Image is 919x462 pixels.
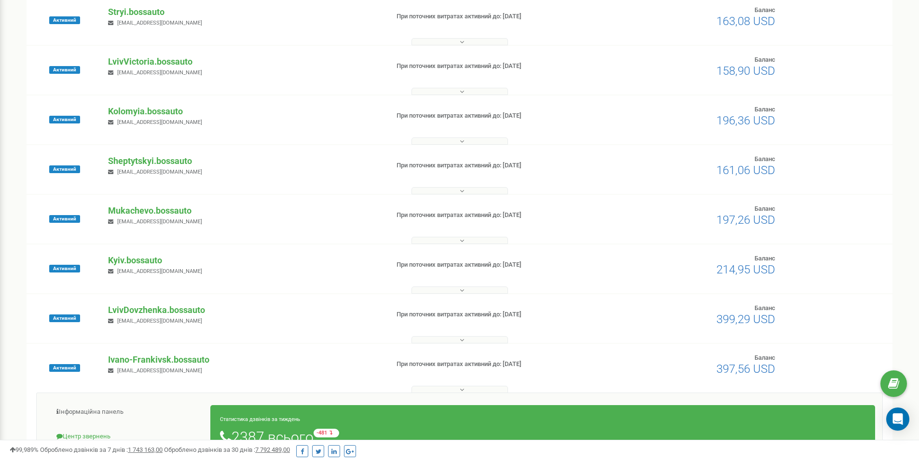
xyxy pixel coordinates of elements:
span: Баланс [754,354,775,361]
p: При поточних витратах активний до: [DATE] [397,161,597,170]
span: Активний [49,66,80,74]
span: Баланс [754,155,775,163]
span: [EMAIL_ADDRESS][DOMAIN_NAME] [117,268,202,274]
span: 161,06 USD [716,163,775,177]
p: При поточних витратах активний до: [DATE] [397,12,597,21]
span: 214,95 USD [716,263,775,276]
span: Активний [49,165,80,173]
span: Активний [49,215,80,223]
span: Баланс [754,6,775,14]
span: [EMAIL_ADDRESS][DOMAIN_NAME] [117,20,202,26]
p: Kolomyia.bossauto [108,105,381,118]
a: Центр звернень [44,425,211,448]
p: При поточних витратах активний до: [DATE] [397,62,597,71]
span: [EMAIL_ADDRESS][DOMAIN_NAME] [117,169,202,175]
span: Баланс [754,255,775,262]
p: Ivano-Frankivsk.bossauto [108,353,381,366]
p: Sheptytskyi.bossauto [108,155,381,167]
span: Активний [49,116,80,123]
span: Активний [49,265,80,272]
p: При поточних витратах активний до: [DATE] [397,310,597,319]
p: При поточних витратах активний до: [DATE] [397,111,597,121]
span: 99,989% [10,446,39,453]
a: Інформаційна панель [44,400,211,424]
span: 197,26 USD [716,213,775,227]
span: Оброблено дзвінків за 7 днів : [40,446,163,453]
p: При поточних витратах активний до: [DATE] [397,360,597,369]
span: Активний [49,314,80,322]
span: [EMAIL_ADDRESS][DOMAIN_NAME] [117,318,202,324]
p: Kyiv.bossauto [108,254,381,267]
span: Оброблено дзвінків за 30 днів : [164,446,290,453]
span: Активний [49,16,80,24]
span: Баланс [754,106,775,113]
div: Open Intercom Messenger [886,408,909,431]
p: LvivVictoria.bossauto [108,55,381,68]
span: Баланс [754,205,775,212]
span: Баланс [754,304,775,312]
p: При поточних витратах активний до: [DATE] [397,211,597,220]
p: При поточних витратах активний до: [DATE] [397,260,597,270]
span: 397,56 USD [716,362,775,376]
p: Stryi.bossauto [108,6,381,18]
span: 399,29 USD [716,313,775,326]
span: [EMAIL_ADDRESS][DOMAIN_NAME] [117,69,202,76]
small: -481 [314,429,339,437]
h1: 2387 всього [220,429,865,445]
p: LvivDovzhenka.bossauto [108,304,381,316]
span: 158,90 USD [716,64,775,78]
span: 163,08 USD [716,14,775,28]
u: 7 792 489,00 [255,446,290,453]
span: [EMAIL_ADDRESS][DOMAIN_NAME] [117,119,202,125]
span: [EMAIL_ADDRESS][DOMAIN_NAME] [117,218,202,225]
u: 1 743 163,00 [128,446,163,453]
span: Баланс [754,56,775,63]
span: 196,36 USD [716,114,775,127]
span: [EMAIL_ADDRESS][DOMAIN_NAME] [117,367,202,374]
span: Активний [49,364,80,372]
p: Mukachevo.bossauto [108,204,381,217]
small: Статистика дзвінків за тиждень [220,416,300,422]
